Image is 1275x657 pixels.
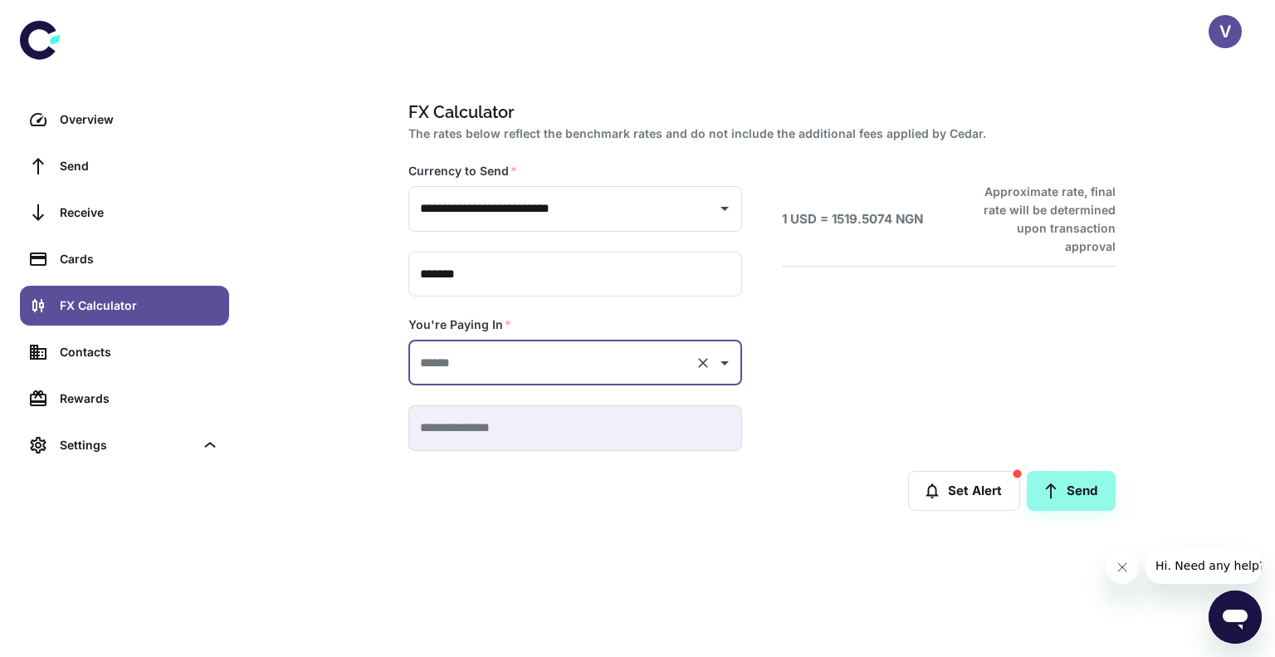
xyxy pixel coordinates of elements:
a: Send [1027,471,1116,511]
div: Cards [60,250,219,268]
div: Send [60,157,219,175]
h6: Approximate rate, final rate will be determined upon transaction approval [965,183,1116,256]
div: FX Calculator [60,297,219,315]
a: Receive [20,193,229,233]
button: Open [713,197,736,220]
iframe: Button to launch messaging window [1209,591,1262,644]
a: FX Calculator [20,286,229,326]
button: V [1209,15,1242,48]
button: Open [713,351,736,375]
h6: 1 USD = 1519.5074 NGN [782,210,923,229]
label: You're Paying In [408,316,511,333]
button: Set Alert [908,471,1020,511]
div: Settings [60,436,194,454]
a: Contacts [20,332,229,372]
div: Receive [60,203,219,222]
h1: FX Calculator [408,100,1109,125]
iframe: Message from company [1146,547,1262,584]
a: Overview [20,100,229,140]
a: Send [20,146,229,186]
a: Cards [20,239,229,279]
a: Rewards [20,379,229,419]
iframe: Close message [1106,551,1139,584]
span: Hi. Need any help? [10,12,120,25]
button: Clear [691,351,715,375]
div: Rewards [60,390,219,408]
label: Currency to Send [408,163,517,179]
div: Overview [60,110,219,129]
div: Settings [20,425,229,465]
div: Contacts [60,343,219,361]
